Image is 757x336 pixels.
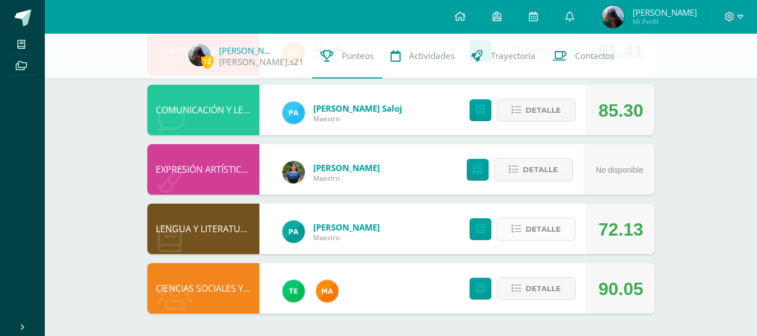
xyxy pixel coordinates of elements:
button: Detalle [497,99,575,122]
div: LENGUA Y LITERATURA 5 [147,204,259,254]
a: [PERSON_NAME] [313,162,380,173]
a: [PERSON_NAME] [219,45,275,56]
img: f96678871c436bb703a1a9184eb5d219.png [602,6,624,28]
span: Actividades [409,50,454,62]
a: [PERSON_NAME] [313,222,380,233]
div: 85.30 [598,85,643,136]
img: 53dbe22d98c82c2b31f74347440a2e81.png [282,220,305,243]
a: Punteos [312,34,382,79]
span: [PERSON_NAME] [633,7,697,18]
a: [PERSON_NAME] Saloj [313,103,402,114]
span: No disponible [596,165,643,174]
button: Detalle [494,158,573,181]
img: f96678871c436bb703a1a9184eb5d219.png [188,44,211,66]
div: EXPRESIÓN ARTÍSTICA (MOVIMIENTO) [147,144,259,195]
img: 36627948da5af62e6e4d36ba7d792ec8.png [282,161,305,183]
div: 90.05 [598,264,643,314]
span: Maestro [313,233,380,242]
span: Maestro [313,173,380,183]
span: Detalle [526,278,561,299]
span: 12 [201,54,213,68]
div: COMUNICACIÓN Y LENGUAJE L3 (INGLÉS) [147,85,259,135]
span: Detalle [526,100,561,121]
span: Contactos [575,50,614,62]
a: Contactos [544,34,623,79]
img: 4d02e55cc8043f0aab29493a7075c5f8.png [282,102,305,124]
img: 43d3dab8d13cc64d9a3940a0882a4dc3.png [282,280,305,302]
a: Actividades [382,34,463,79]
a: Trayectoria [463,34,544,79]
div: 72.13 [598,204,643,255]
img: 266030d5bbfb4fab9f05b9da2ad38396.png [316,280,338,302]
span: Punteos [342,50,374,62]
button: Detalle [497,218,575,241]
span: Mi Perfil [633,17,697,26]
span: Maestro [313,114,402,123]
button: Detalle [497,277,575,300]
span: Detalle [526,219,561,240]
a: [PERSON_NAME].s21 [219,56,304,68]
div: CIENCIAS SOCIALES Y FORMACIÓN CIUDADANA 5 [147,263,259,314]
span: Detalle [523,159,558,180]
span: Trayectoria [491,50,536,62]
